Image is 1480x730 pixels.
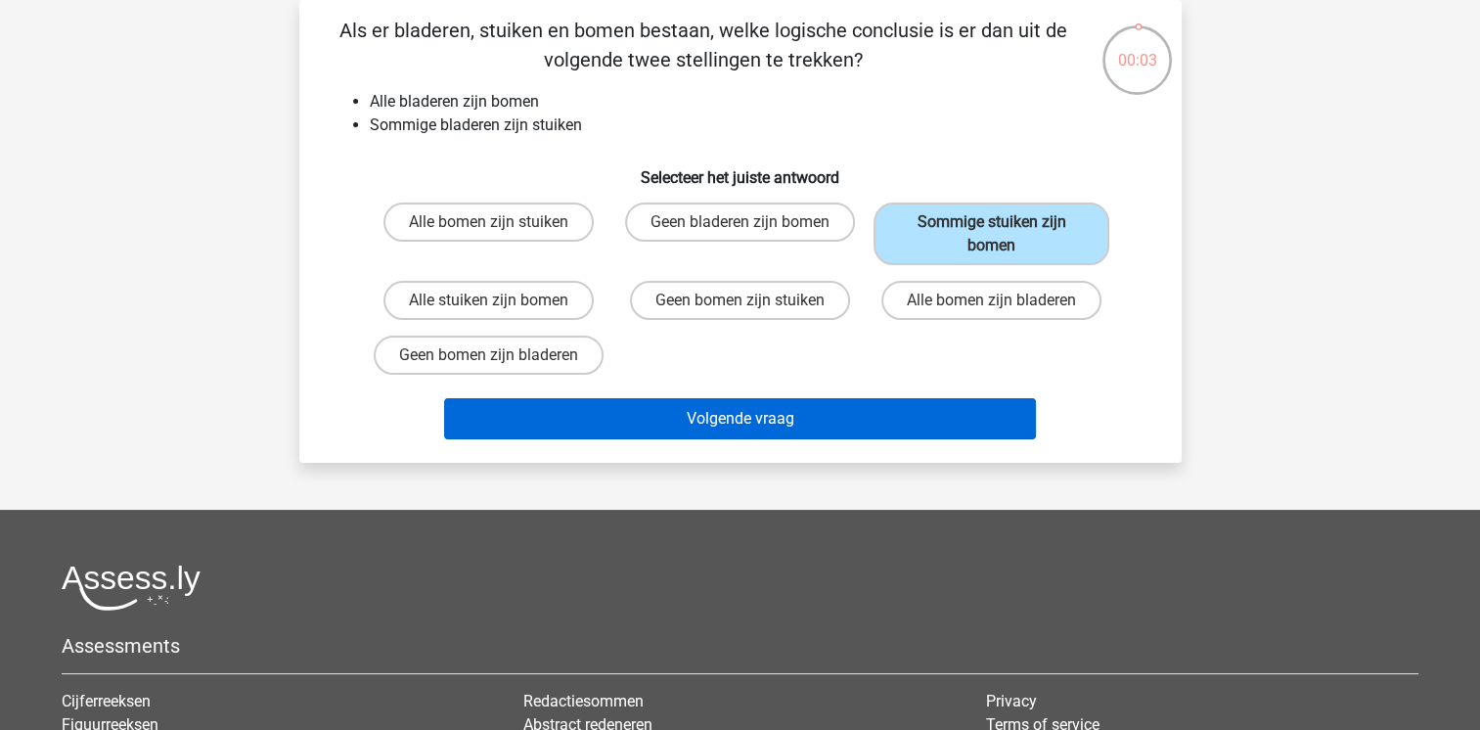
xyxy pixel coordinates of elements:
[1100,23,1174,72] div: 00:03
[444,398,1036,439] button: Volgende vraag
[62,692,151,710] a: Cijferreeksen
[874,203,1109,265] label: Sommige stuiken zijn bomen
[986,692,1037,710] a: Privacy
[625,203,855,242] label: Geen bladeren zijn bomen
[630,281,850,320] label: Geen bomen zijn stuiken
[331,153,1150,187] h6: Selecteer het juiste antwoord
[523,692,644,710] a: Redactiesommen
[374,336,604,375] label: Geen bomen zijn bladeren
[881,281,1101,320] label: Alle bomen zijn bladeren
[62,634,1418,658] h5: Assessments
[383,203,594,242] label: Alle bomen zijn stuiken
[62,565,201,611] img: Assessly logo
[370,90,1150,114] li: Alle bladeren zijn bomen
[370,114,1150,137] li: Sommige bladeren zijn stuiken
[383,281,594,320] label: Alle stuiken zijn bomen
[331,16,1077,74] p: Als er bladeren, stuiken en bomen bestaan, welke logische conclusie is er dan uit de volgende twe...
